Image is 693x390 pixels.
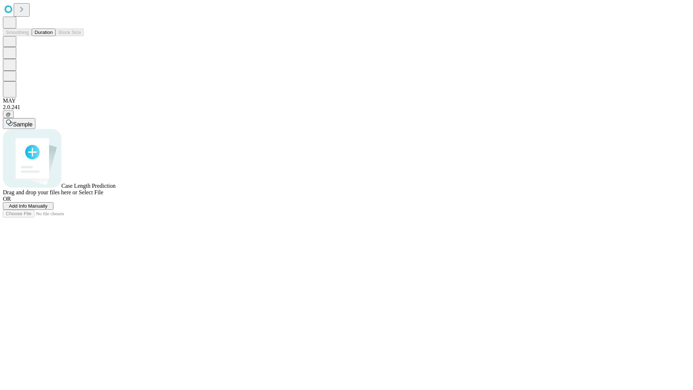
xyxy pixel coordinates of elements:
[3,118,35,129] button: Sample
[3,97,690,104] div: MAY
[61,183,115,189] span: Case Length Prediction
[3,29,32,36] button: Smoothing
[56,29,84,36] button: Block Size
[3,189,77,195] span: Drag and drop your files here or
[79,189,103,195] span: Select File
[13,121,32,127] span: Sample
[3,196,11,202] span: OR
[3,110,14,118] button: @
[3,202,53,210] button: Add Info Manually
[3,104,690,110] div: 2.0.241
[6,112,11,117] span: @
[9,203,48,209] span: Add Info Manually
[32,29,56,36] button: Duration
